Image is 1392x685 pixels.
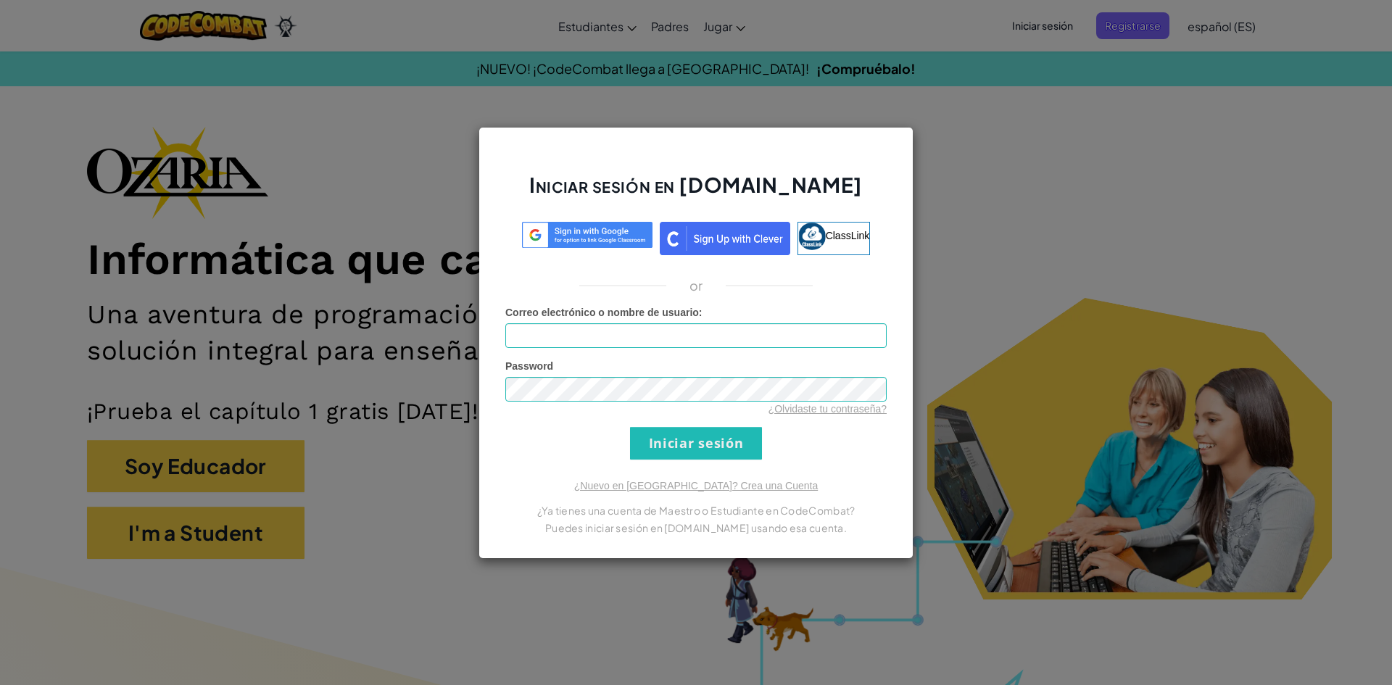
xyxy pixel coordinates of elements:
span: Correo electrónico o nombre de usuario [505,307,699,318]
a: ¿Olvidaste tu contraseña? [768,403,887,415]
p: Puedes iniciar sesión en [DOMAIN_NAME] usando esa cuenta. [505,519,887,536]
h2: Iniciar sesión en [DOMAIN_NAME] [505,171,887,213]
p: ¿Ya tienes una cuenta de Maestro o Estudiante en CodeCombat? [505,502,887,519]
img: classlink-logo-small.png [798,223,826,250]
a: ¿Nuevo en [GEOGRAPHIC_DATA]? Crea una Cuenta [574,480,818,491]
img: clever_sso_button@2x.png [660,222,790,255]
p: or [689,277,703,294]
span: Password [505,360,553,372]
img: log-in-google-sso.svg [522,222,652,249]
input: Iniciar sesión [630,427,762,460]
label: : [505,305,703,320]
span: ClassLink [826,229,870,241]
